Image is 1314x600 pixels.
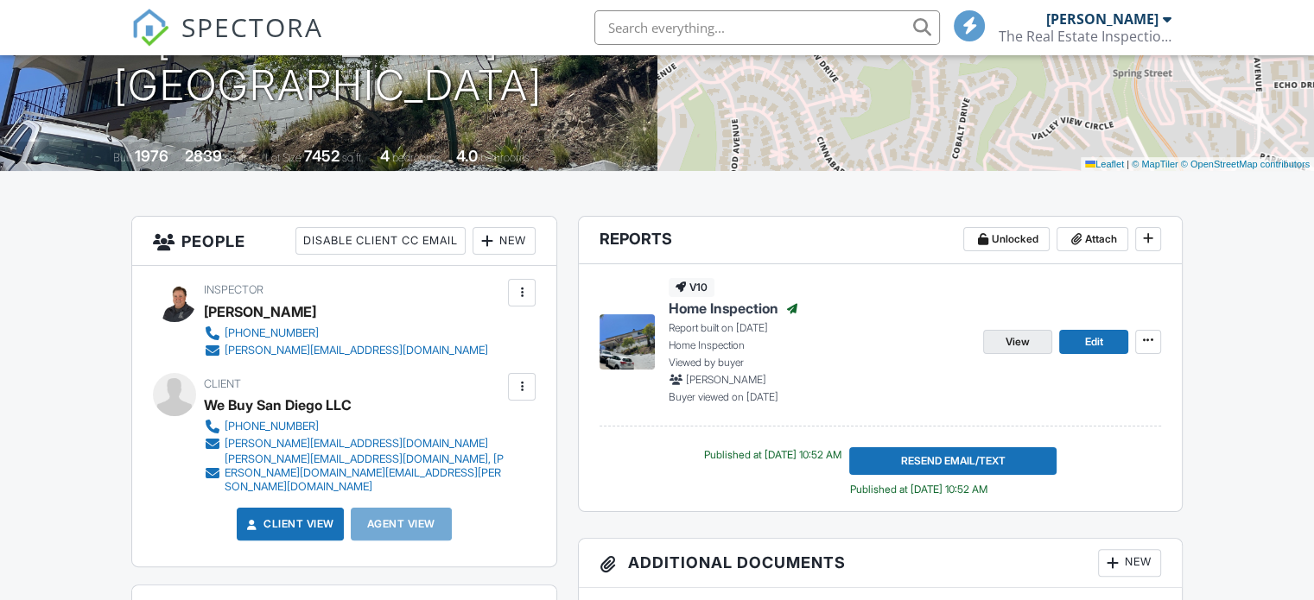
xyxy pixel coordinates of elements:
div: [PHONE_NUMBER] [225,420,319,433]
div: [PERSON_NAME] [204,299,316,325]
div: Disable Client CC Email [295,227,466,255]
input: Search everything... [594,10,940,45]
a: © MapTiler [1132,159,1178,169]
a: [PERSON_NAME][EMAIL_ADDRESS][DOMAIN_NAME] [204,342,488,359]
div: 2839 [185,147,222,165]
div: New [473,227,536,255]
a: Client View [243,515,334,533]
a: [PERSON_NAME][EMAIL_ADDRESS][DOMAIN_NAME] [204,435,504,452]
div: 4 [380,147,390,165]
a: [PERSON_NAME][EMAIL_ADDRESS][DOMAIN_NAME], [PERSON_NAME][DOMAIN_NAME][EMAIL_ADDRESS][PERSON_NAME]... [204,452,504,494]
span: Built [113,151,132,164]
div: 1976 [135,147,168,165]
div: New [1098,549,1161,577]
div: [PERSON_NAME][EMAIL_ADDRESS][DOMAIN_NAME] [225,437,488,451]
span: sq.ft. [342,151,364,164]
span: bedrooms [392,151,440,164]
span: bathrooms [480,151,530,164]
div: We Buy San Diego LLC [204,392,352,418]
span: | [1127,159,1129,169]
a: © OpenStreetMap contributors [1181,159,1310,169]
div: 4.0 [456,147,478,165]
a: [PHONE_NUMBER] [204,325,488,342]
a: [PHONE_NUMBER] [204,418,504,435]
span: SPECTORA [181,9,323,45]
span: Lot Size [265,151,302,164]
img: The Best Home Inspection Software - Spectora [131,9,169,47]
h3: People [132,217,556,266]
span: Inspector [204,283,263,296]
div: [PERSON_NAME][EMAIL_ADDRESS][DOMAIN_NAME], [PERSON_NAME][DOMAIN_NAME][EMAIL_ADDRESS][PERSON_NAME]... [225,452,504,494]
a: SPECTORA [131,23,323,60]
div: [PERSON_NAME] [1046,10,1158,28]
div: The Real Estate Inspection Company [999,28,1171,45]
div: [PERSON_NAME][EMAIL_ADDRESS][DOMAIN_NAME] [225,344,488,357]
a: Leaflet [1085,159,1124,169]
span: Client [204,377,241,390]
span: sq. ft. [225,151,249,164]
div: 7452 [304,147,340,165]
div: [PHONE_NUMBER] [225,326,319,340]
h3: Additional Documents [579,539,1182,588]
